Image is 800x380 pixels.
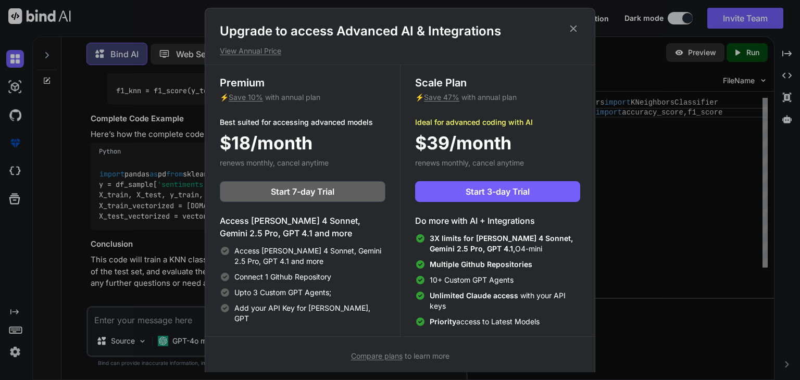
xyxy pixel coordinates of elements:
[430,234,573,253] span: 3X limits for [PERSON_NAME] 4 Sonnet, Gemini 2.5 Pro, GPT 4.1,
[430,290,580,311] span: with your API keys
[430,316,540,327] span: access to Latest Models
[430,260,532,269] span: Multiple Github Repositories
[415,75,580,90] h3: Scale Plan
[220,117,385,128] p: Best suited for accessing advanced models
[220,46,580,56] p: View Annual Price
[415,214,580,227] h4: Do more with AI + Integrations
[234,287,331,298] span: Upto 3 Custom GPT Agents;
[220,130,312,156] span: $18/month
[220,92,385,103] p: ⚡ with annual plan
[415,158,524,167] span: renews monthly, cancel anytime
[415,117,580,128] p: Ideal for advanced coding with AI
[229,93,263,102] span: Save 10%
[220,75,385,90] h3: Premium
[234,303,385,324] span: Add your API Key for [PERSON_NAME], GPT
[220,181,385,202] button: Start 7-day Trial
[234,246,385,267] span: Access [PERSON_NAME] 4 Sonnet, Gemini 2.5 Pro, GPT 4.1 and more
[351,351,449,360] span: to learn more
[351,351,403,360] span: Compare plans
[430,317,456,326] span: Priority
[220,214,385,239] h4: Access [PERSON_NAME] 4 Sonnet, Gemini 2.5 Pro, GPT 4.1 and more
[430,275,514,285] span: 10+ Custom GPT Agents
[466,185,530,198] span: Start 3-day Trial
[220,158,329,167] span: renews monthly, cancel anytime
[271,185,334,198] span: Start 7-day Trial
[430,233,580,254] span: O4-mini
[415,130,511,156] span: $39/month
[415,181,580,202] button: Start 3-day Trial
[415,92,580,103] p: ⚡ with annual plan
[430,291,520,300] span: Unlimited Claude access
[424,93,459,102] span: Save 47%
[220,23,580,40] h1: Upgrade to access Advanced AI & Integrations
[234,272,331,282] span: Connect 1 Github Repository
